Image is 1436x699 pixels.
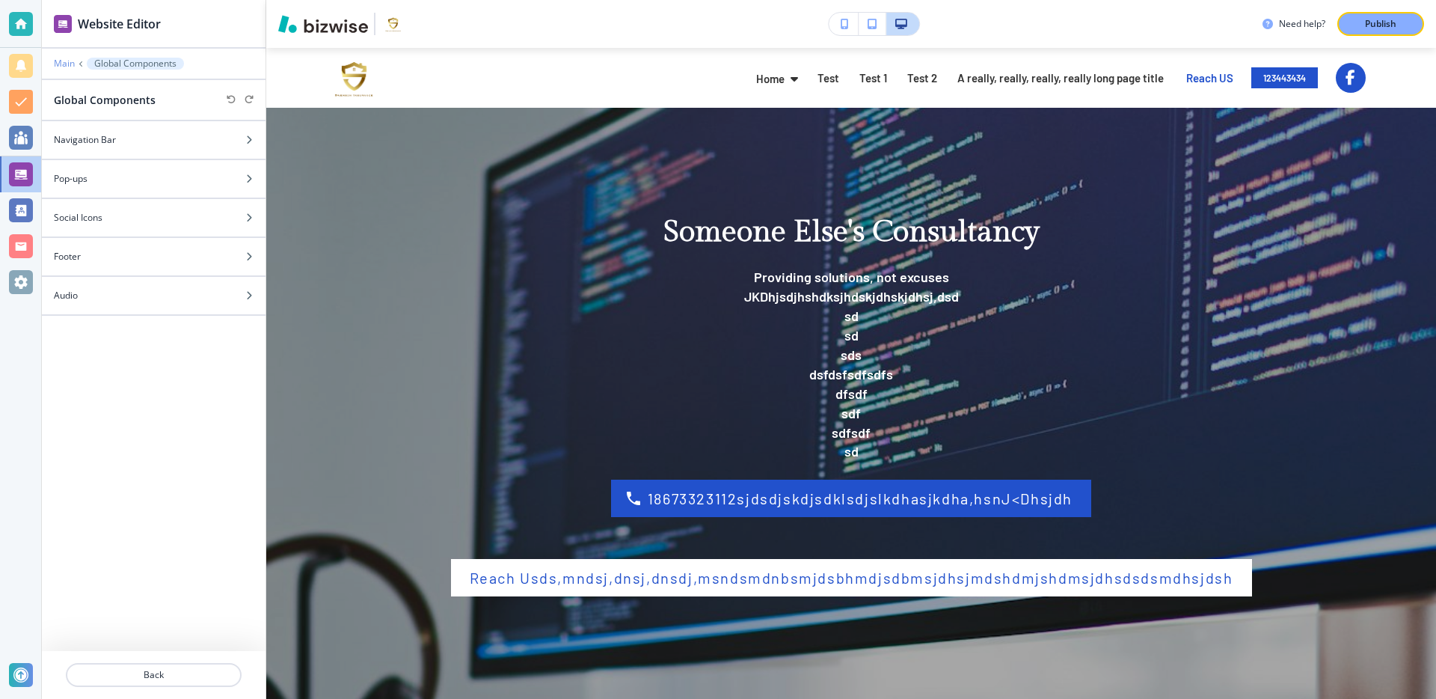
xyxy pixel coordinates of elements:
img: Your Logo [381,12,405,36]
p: sd [744,307,959,326]
button: Main [54,58,75,69]
p: sds [744,346,959,365]
img: Bizwise Logo [278,15,368,33]
h2: Website Editor [78,15,161,33]
p: Test 1 [859,73,888,84]
p: sdf [744,404,959,424]
p: sdfsdf [744,424,959,443]
h2: Global Components [54,92,156,108]
p: Publish [1365,17,1396,31]
p: JKDhjsdjhshdksjhdskjdhskjdhsj,dsd [744,287,959,307]
button: Social media account for Facebook [1336,63,1366,93]
p: Test 2 [907,73,938,84]
h4: Audio [54,289,78,302]
button: Publish [1337,12,1424,36]
a: Reach US [1186,69,1233,88]
img: Chemar's Consultancy [325,48,549,108]
p: Reach Usds,mndsj,dnsj,dnsdj,msndsmdnbsmjdsbhmdjsdbmsjdhsjmdshdmjshdmsjdhsdsdsmdhsjdsh [470,566,1233,590]
p: Global Components [94,58,177,69]
p: Back [67,668,240,682]
div: Social Icons [42,199,266,236]
h4: Navigation Bar [54,133,116,147]
div: Pop-ups [42,160,266,198]
p: dfsdf [744,385,959,404]
button: Back [66,663,242,687]
button: Global Components [87,58,184,70]
a: 123443434 [1251,67,1318,88]
div: Providing solutions, not excuses [744,268,959,462]
p: sd [744,326,959,346]
p: dsfdsfsdfsdfs [744,365,959,385]
div: Home [755,66,817,90]
h4: Social Icons [54,211,102,225]
h4: Pop-ups [54,172,88,186]
div: Reach Usds,mndsj,dnsj,dnsdj,msndsmdnbsmjdsbhmdjsdbmsjdhsjmdshdmjshdmsjdhsdsdsmdhsjdsh [451,559,1252,596]
img: editor icon [54,15,72,33]
p: sd [744,442,959,462]
p: A really, really, really, really long page title [957,73,1167,84]
a: 18673323112sjdsdjskdjsdklsdjslkdhasjkdha,hsnJ<Dhsjdh [611,480,1091,517]
p: Someone Else's Consultancy [663,213,1040,251]
div: Navigation Bar [42,121,266,159]
div: Audio [42,277,266,314]
div: Footer [42,238,266,275]
h3: Need help? [1279,17,1325,31]
h4: Footer [54,250,81,263]
p: 18673323112sjdsdjskdjsdklsdjslkdhasjkdha,hsnJ<Dhsjdh [648,486,1073,510]
p: Home [756,73,785,85]
p: Test [817,73,840,84]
